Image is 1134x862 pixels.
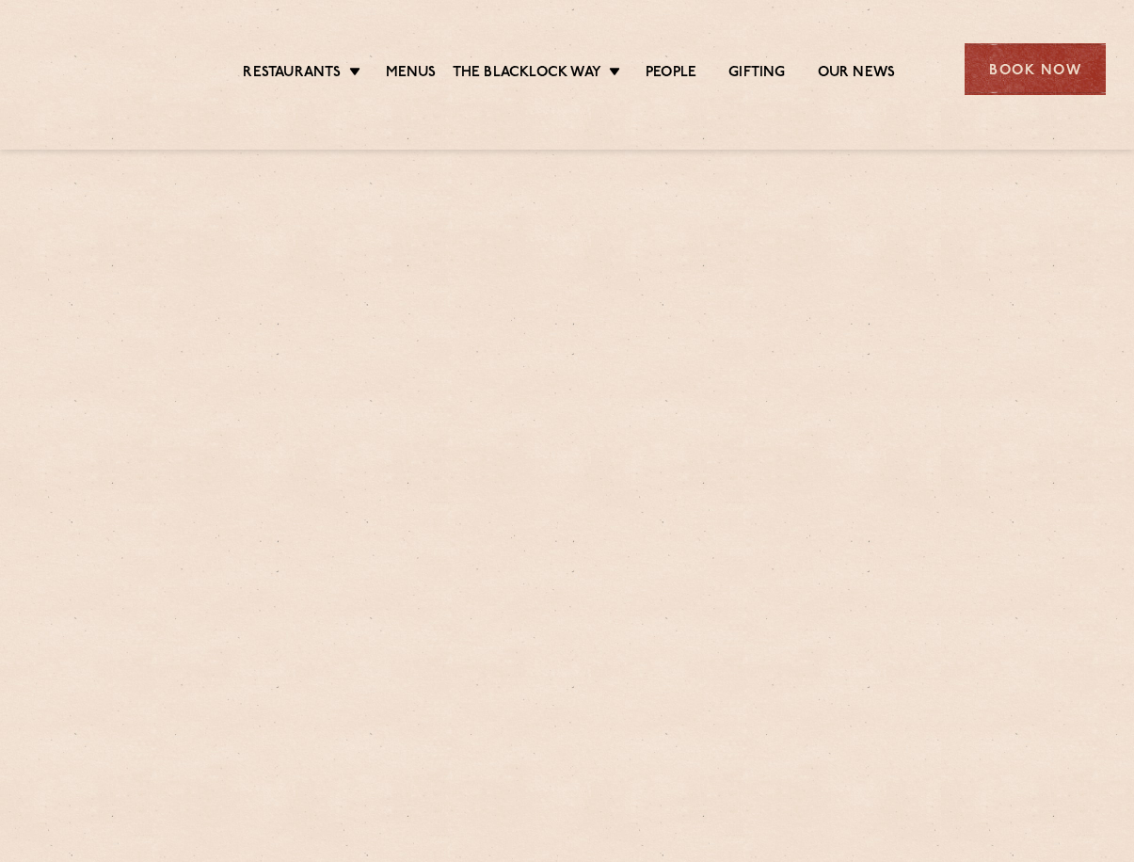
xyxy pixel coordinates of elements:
[453,64,601,85] a: The Blacklock Way
[646,64,696,85] a: People
[386,64,437,85] a: Menus
[728,64,785,85] a: Gifting
[965,43,1106,95] div: Book Now
[818,64,896,85] a: Our News
[28,18,184,121] img: svg%3E
[243,64,341,85] a: Restaurants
